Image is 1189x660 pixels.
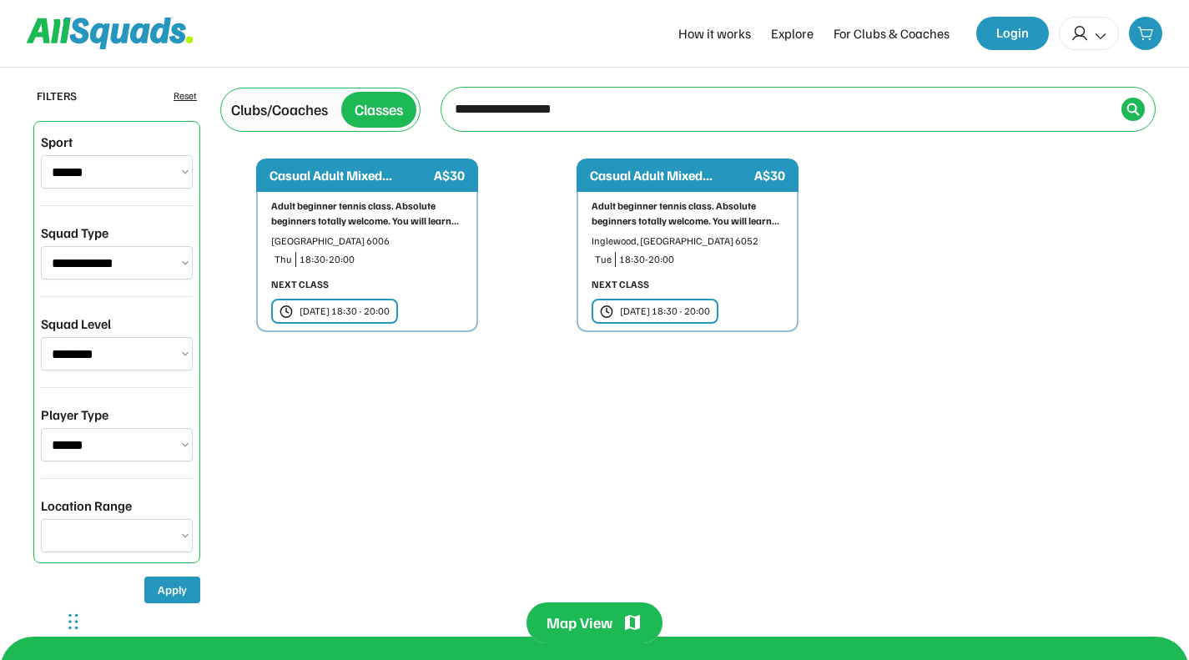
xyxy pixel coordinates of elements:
img: Icon%20%2838%29.svg [1126,103,1140,116]
div: FILTERS [37,87,77,104]
div: [DATE] 18:30 - 20:00 [300,304,390,319]
div: A$30 [754,165,785,185]
div: How it works [678,23,751,43]
div: Thu [275,252,292,267]
img: clock.svg [600,305,613,319]
div: NEXT CLASS [271,277,329,292]
div: Tue [595,252,612,267]
button: Apply [144,577,200,603]
div: Map View [547,612,612,633]
div: Classes [355,98,403,121]
div: Player Type [41,405,108,425]
div: Reset [174,88,197,103]
div: 18:30-20:00 [619,252,783,267]
div: Casual Adult Mixed... [590,165,751,185]
div: Squad Type [41,223,108,243]
button: Login [976,17,1049,50]
div: Location Range [41,496,132,516]
img: clock.svg [280,305,293,319]
div: 18:30-20:00 [300,252,463,267]
div: Adult beginner tennis class. Absolute beginners totally welcome. You will learn... [271,199,463,229]
div: Explore [771,23,814,43]
div: [GEOGRAPHIC_DATA] 6006 [271,234,463,249]
div: A$30 [434,165,465,185]
div: Inglewood, [GEOGRAPHIC_DATA] 6052 [592,234,783,249]
div: Sport [41,132,73,152]
div: [DATE] 18:30 - 20:00 [620,304,710,319]
div: Adult beginner tennis class. Absolute beginners totally welcome. You will learn... [592,199,783,229]
div: Casual Adult Mixed... [270,165,431,185]
div: For Clubs & Coaches [834,23,950,43]
div: Squad Level [41,314,111,334]
div: NEXT CLASS [592,277,649,292]
div: Clubs/Coaches [231,98,328,121]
